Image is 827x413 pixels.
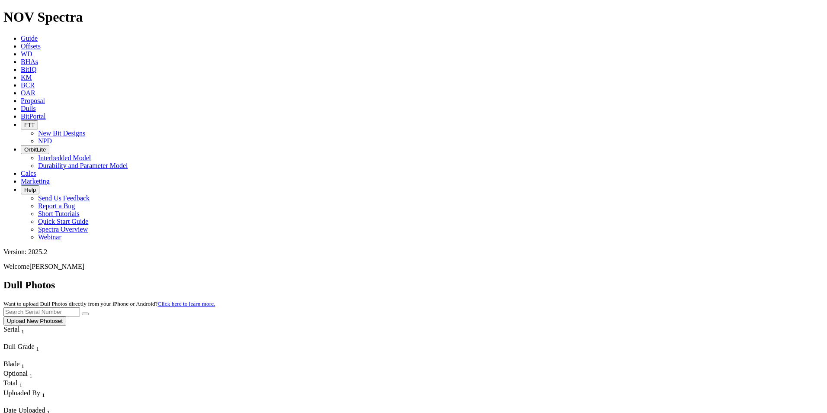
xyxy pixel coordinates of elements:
span: Dull Grade [3,343,35,350]
div: Sort None [3,379,34,389]
span: Serial [3,326,19,333]
div: Sort None [3,360,34,370]
a: NPD [38,137,52,145]
a: BitPortal [21,113,46,120]
span: Sort None [21,326,24,333]
button: OrbitLite [21,145,49,154]
div: Dull Grade Sort None [3,343,64,352]
a: Spectra Overview [38,226,88,233]
a: Guide [21,35,38,42]
sub: 1 [21,363,24,369]
div: Sort None [3,370,34,379]
div: Uploaded By Sort None [3,389,85,399]
input: Search Serial Number [3,307,80,316]
small: Want to upload Dull Photos directly from your iPhone or Android? [3,300,215,307]
button: Help [21,185,39,194]
span: Sort None [36,343,39,350]
a: Marketing [21,177,50,185]
div: Column Menu [3,352,64,360]
a: Click here to learn more. [158,300,215,307]
span: [PERSON_NAME] [29,263,84,270]
span: Sort None [29,370,32,377]
h2: Dull Photos [3,279,824,291]
span: Blade [3,360,19,368]
sub: 1 [21,328,24,335]
a: New Bit Designs [38,129,85,137]
div: Version: 2025.2 [3,248,824,256]
sub: 1 [19,382,22,389]
div: Sort None [3,343,64,360]
a: BitIQ [21,66,36,73]
div: Serial Sort None [3,326,40,335]
div: Blade Sort None [3,360,34,370]
a: Send Us Feedback [38,194,90,202]
button: Upload New Photoset [3,316,66,326]
h1: NOV Spectra [3,9,824,25]
a: OAR [21,89,35,97]
div: Optional Sort None [3,370,34,379]
a: Dulls [21,105,36,112]
a: BHAs [21,58,38,65]
span: Sort None [42,389,45,397]
div: Total Sort None [3,379,34,389]
a: Proposal [21,97,45,104]
a: Calcs [21,170,36,177]
a: BCR [21,81,35,89]
p: Welcome [3,263,824,271]
sub: 1 [36,345,39,352]
a: Short Tutorials [38,210,80,217]
span: Optional [3,370,28,377]
div: Sort None [3,389,85,407]
div: Column Menu [3,335,40,343]
a: Offsets [21,42,41,50]
span: Uploaded By [3,389,40,397]
a: Quick Start Guide [38,218,88,225]
button: FTT [21,120,38,129]
a: WD [21,50,32,58]
span: FTT [24,122,35,128]
div: Column Menu [3,399,85,407]
a: Durability and Parameter Model [38,162,128,169]
sub: 1 [29,372,32,379]
span: OrbitLite [24,146,46,153]
span: Sort None [19,379,22,387]
div: Sort None [3,326,40,343]
a: Interbedded Model [38,154,91,161]
span: Sort None [21,360,24,368]
a: KM [21,74,32,81]
sub: 1 [42,392,45,398]
a: Webinar [38,233,61,241]
span: Total [3,379,18,387]
a: Report a Bug [38,202,75,210]
span: Help [24,187,36,193]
